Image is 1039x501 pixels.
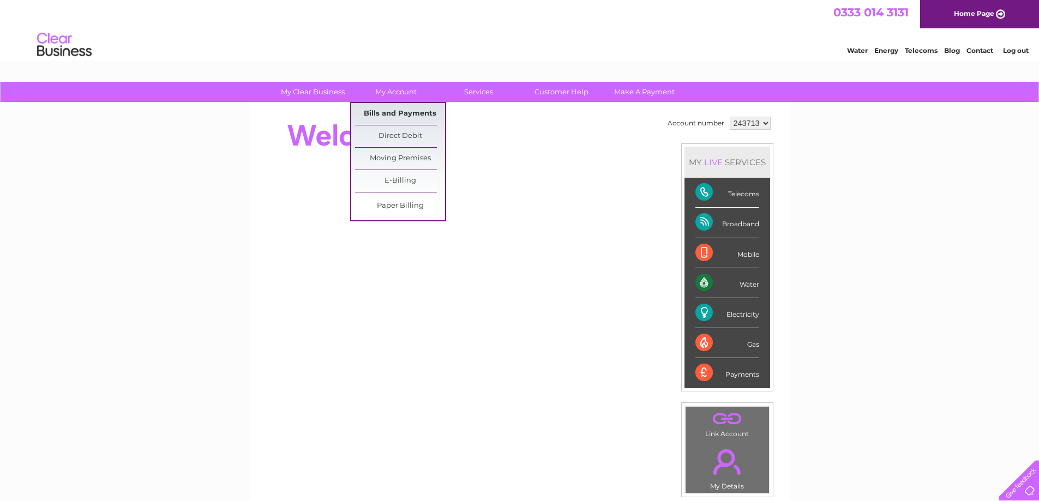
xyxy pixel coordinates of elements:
[684,147,770,178] div: MY SERVICES
[702,157,725,167] div: LIVE
[944,46,960,55] a: Blog
[874,46,898,55] a: Energy
[355,170,445,192] a: E-Billing
[833,5,909,19] a: 0333 014 3131
[695,238,759,268] div: Mobile
[268,82,358,102] a: My Clear Business
[517,82,606,102] a: Customer Help
[688,443,766,481] a: .
[695,298,759,328] div: Electricity
[695,358,759,388] div: Payments
[695,178,759,208] div: Telecoms
[905,46,938,55] a: Telecoms
[695,208,759,238] div: Broadband
[355,148,445,170] a: Moving Premises
[695,268,759,298] div: Water
[262,6,778,53] div: Clear Business is a trading name of Verastar Limited (registered in [GEOGRAPHIC_DATA] No. 3667643...
[434,82,524,102] a: Services
[1003,46,1029,55] a: Log out
[351,82,441,102] a: My Account
[355,103,445,125] a: Bills and Payments
[688,409,766,428] a: .
[685,440,770,493] td: My Details
[665,114,727,132] td: Account number
[37,28,92,62] img: logo.png
[695,328,759,358] div: Gas
[847,46,868,55] a: Water
[355,195,445,217] a: Paper Billing
[966,46,993,55] a: Contact
[685,406,770,440] td: Link Account
[599,82,689,102] a: Make A Payment
[355,125,445,147] a: Direct Debit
